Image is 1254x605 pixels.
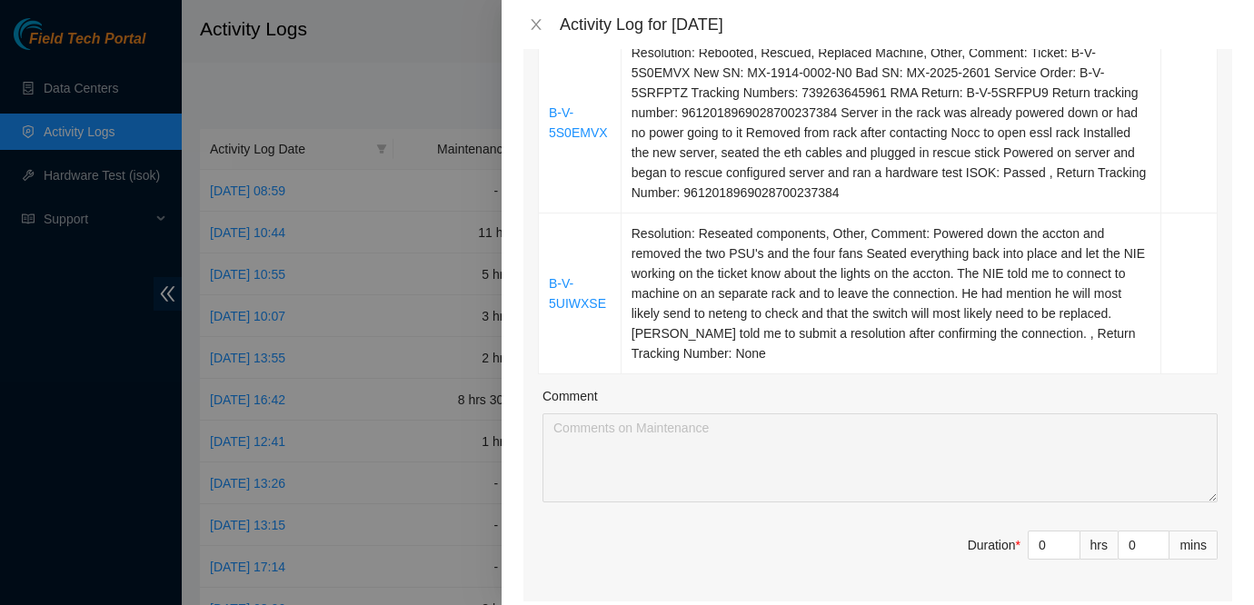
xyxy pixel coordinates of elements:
[549,105,608,140] a: B-V-5S0EMVX
[622,33,1161,213] td: Resolution: Rebooted, Rescued, Replaced Machine, Other, Comment: Ticket: B-V-5S0EMVX New SN: MX-1...
[523,16,549,34] button: Close
[560,15,1232,35] div: Activity Log for [DATE]
[542,413,1218,502] textarea: Comment
[968,535,1020,555] div: Duration
[1169,531,1218,560] div: mins
[1080,531,1119,560] div: hrs
[549,276,606,311] a: B-V-5UIWXSE
[529,17,543,32] span: close
[542,386,598,406] label: Comment
[622,213,1161,374] td: Resolution: Reseated components, Other, Comment: Powered down the accton and removed the two PSU'...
